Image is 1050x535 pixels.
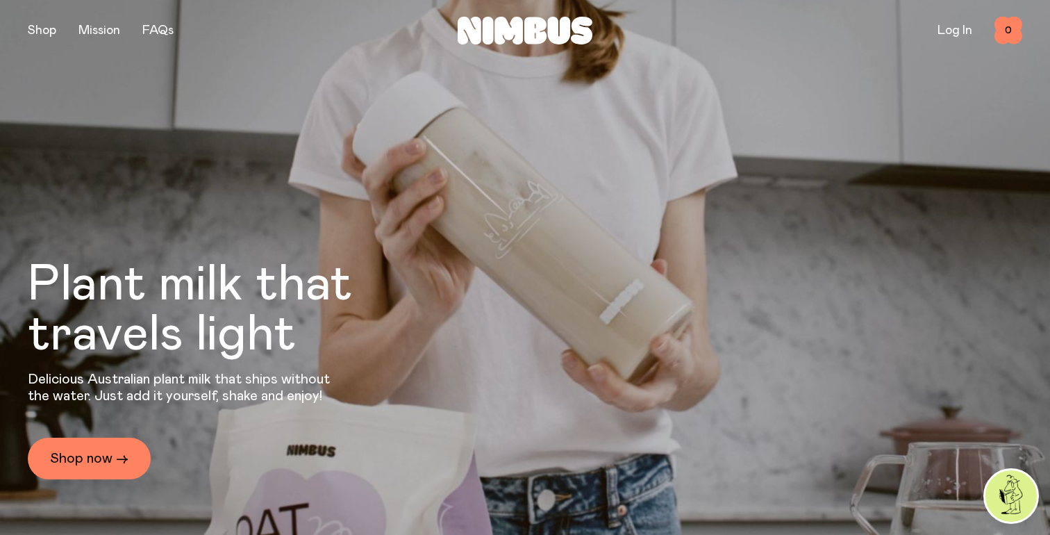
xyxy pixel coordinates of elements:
[994,17,1022,44] button: 0
[985,470,1037,522] img: agent
[28,438,151,479] a: Shop now →
[142,24,174,37] a: FAQs
[28,371,339,404] p: Delicious Australian plant milk that ships without the water. Just add it yourself, shake and enjoy!
[937,24,972,37] a: Log In
[28,260,428,360] h1: Plant milk that travels light
[78,24,120,37] a: Mission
